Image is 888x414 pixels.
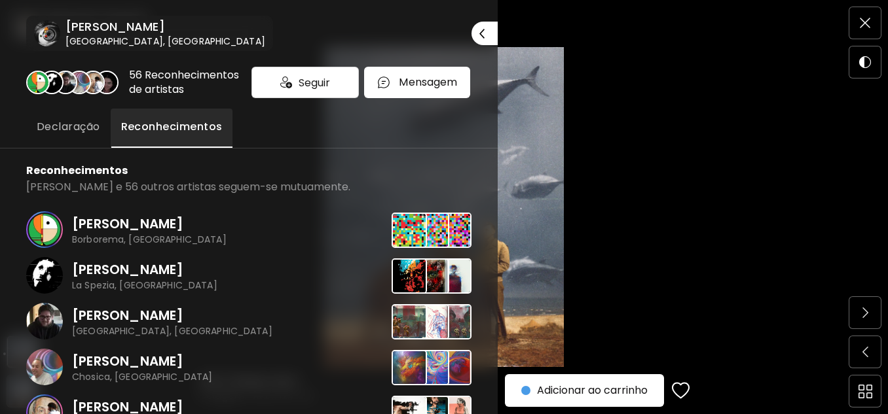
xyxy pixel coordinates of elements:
[72,305,272,325] p: [PERSON_NAME]
[299,75,330,91] span: Seguir
[26,181,350,194] p: [PERSON_NAME] e 56 outros artistas seguem-se mutuamente.
[377,75,391,90] img: chatIcon
[436,350,472,385] img: 53151
[414,304,449,339] img: 49030
[414,350,449,385] img: 73296
[72,214,227,233] p: [PERSON_NAME]
[72,233,227,245] p: Borborema, [GEOGRAPHIC_DATA]
[72,325,272,337] p: [GEOGRAPHIC_DATA], [GEOGRAPHIC_DATA]
[72,351,212,371] p: [PERSON_NAME]
[72,371,212,383] p: Chosica, [GEOGRAPHIC_DATA]
[414,213,449,248] img: 11518
[26,252,472,298] a: [PERSON_NAME]La Spezia, [GEOGRAPHIC_DATA]520605205554144
[65,35,265,48] h6: [GEOGRAPHIC_DATA], [GEOGRAPHIC_DATA]
[392,258,427,294] img: 52060
[37,119,100,135] span: Declaração
[26,164,128,177] p: Reconhecimentos
[436,258,472,294] img: 54144
[280,77,292,88] img: icon
[26,298,472,344] a: [PERSON_NAME][GEOGRAPHIC_DATA], [GEOGRAPHIC_DATA]479694903048008
[399,75,457,90] p: Mensagem
[392,213,427,248] img: 15779
[26,207,472,252] a: [PERSON_NAME]Borborema, [GEOGRAPHIC_DATA]157791151815778
[251,67,359,98] div: Seguir
[129,68,246,97] div: 56 Reconhecimentos de artistas
[414,258,449,294] img: 52055
[392,304,427,339] img: 47969
[121,119,223,135] span: Reconhecimentos
[436,304,472,339] img: 48008
[65,19,265,35] h6: [PERSON_NAME]
[436,213,472,248] img: 15778
[72,260,217,279] p: [PERSON_NAME]
[26,344,472,390] a: [PERSON_NAME]Chosica, [GEOGRAPHIC_DATA]1228567329653151
[72,279,217,291] p: La Spezia, [GEOGRAPHIC_DATA]
[392,350,427,385] img: 122856
[364,67,470,98] button: chatIconMensagem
